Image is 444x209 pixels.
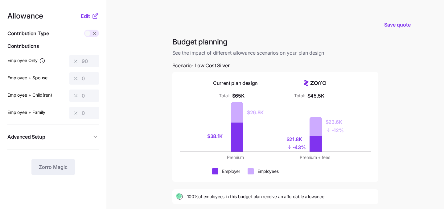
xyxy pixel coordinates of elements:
[81,12,92,20] button: Edit
[7,42,99,50] span: Contributions
[294,93,305,99] div: Total:
[213,79,258,87] div: Current plan design
[257,168,278,174] div: Employees
[7,129,99,144] button: Advanced Setup
[207,132,227,140] div: $38.1K
[286,143,306,151] div: - 43%
[7,92,52,98] label: Employee + Child(ren)
[222,168,240,174] div: Employer
[81,12,90,20] span: Edit
[7,57,45,64] label: Employee Only
[195,62,229,69] span: Low Cost Silver
[7,12,43,20] span: Allowance
[187,194,324,200] span: 100% of employees in this budget plan receive an affordable allowance
[39,163,68,171] span: Zorro Magic
[7,109,45,116] label: Employee + Family
[279,154,351,161] div: Premium + fees
[247,109,264,116] div: $26.8K
[286,136,306,143] div: $21.8K
[307,92,324,100] div: $45.5K
[172,62,230,69] span: Scenario:
[326,118,344,126] div: $23.6K
[379,16,416,33] button: Save quote
[219,93,229,99] div: Total:
[232,92,245,100] div: $65K
[7,133,45,141] span: Advanced Setup
[7,74,47,81] label: Employee + Spouse
[7,30,49,37] span: Contribution Type
[199,154,272,161] div: Premium
[31,159,75,175] button: Zorro Magic
[172,49,378,57] span: See the impact of different allowance scenarios on your plan design
[326,126,344,134] div: - 12%
[384,21,411,28] span: Save quote
[172,37,378,47] h1: Budget planning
